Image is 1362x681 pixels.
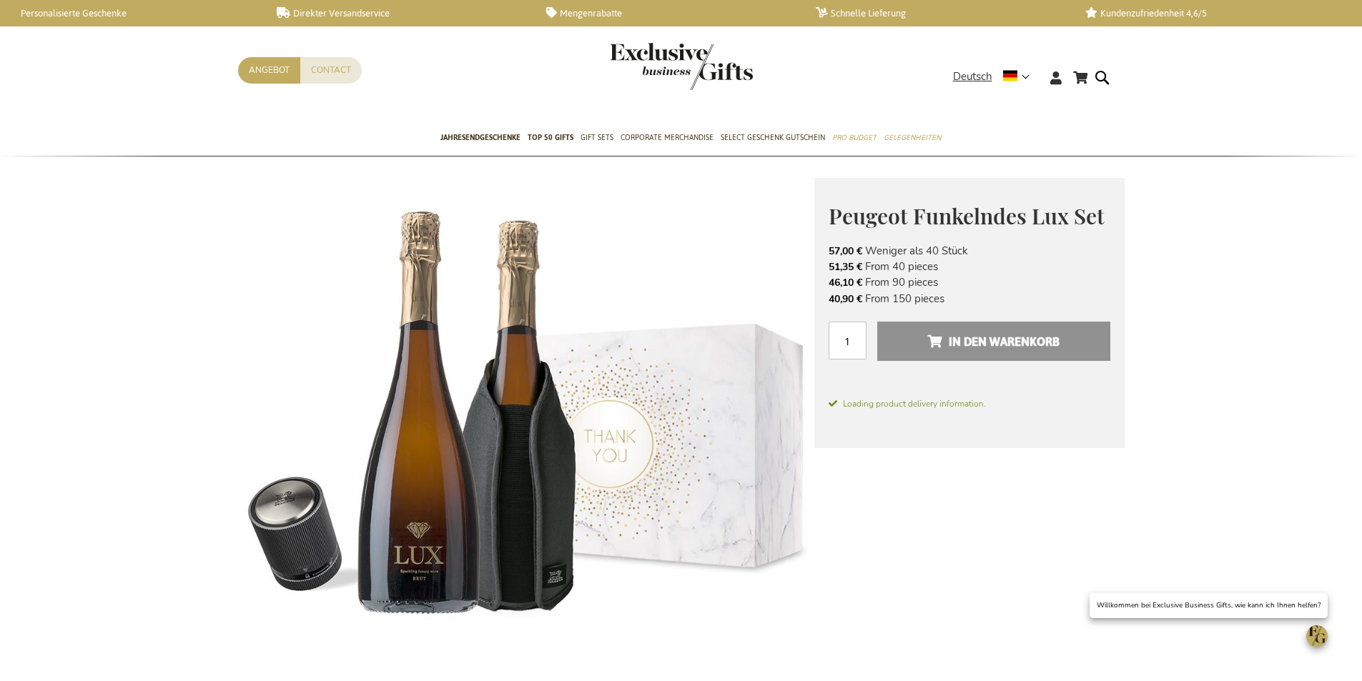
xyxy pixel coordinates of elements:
[581,130,613,145] span: Gift Sets
[829,322,867,359] input: Menge
[621,121,714,156] a: Corporate Merchandise
[610,43,753,90] img: Exclusive Business gifts logo
[721,121,825,156] a: Select Geschenk Gutschein
[440,130,520,145] span: Jahresendgeschenke
[884,121,941,156] a: Gelegenheiten
[721,130,825,145] span: Select Geschenk Gutschein
[528,130,573,145] span: TOP 50 Gifts
[816,7,1062,19] a: Schnelle Lieferung
[300,57,362,84] a: Contact
[1085,7,1332,19] a: Kundenzufriedenheit 4,6/5
[610,43,681,90] a: store logo
[832,130,877,145] span: Pro Budget
[829,202,1105,230] span: Peugeot Funkelndes Lux Set
[546,7,793,19] a: Mengenrabatte
[7,7,254,19] a: Personalisierte Geschenke
[829,243,1110,259] li: Weniger als 40 Stück
[829,274,1110,290] li: From 90 pieces
[829,260,862,274] span: 51,35 €
[884,130,941,145] span: Gelegenheiten
[581,121,613,156] a: Gift Sets
[829,244,862,258] span: 57,00 €
[829,276,862,289] span: 46,10 €
[440,121,520,156] a: Jahresendgeschenke
[621,130,714,145] span: Corporate Merchandise
[528,121,573,156] a: TOP 50 Gifts
[832,121,877,156] a: Pro Budget
[829,292,862,306] span: 40,90 €
[829,259,1110,274] li: From 40 pieces
[277,7,523,19] a: Direkter Versandservice
[829,291,1110,307] li: From 150 pieces
[829,397,1110,410] span: Loading product delivery information.
[238,57,300,84] a: Angebot
[953,69,992,85] span: Deutsch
